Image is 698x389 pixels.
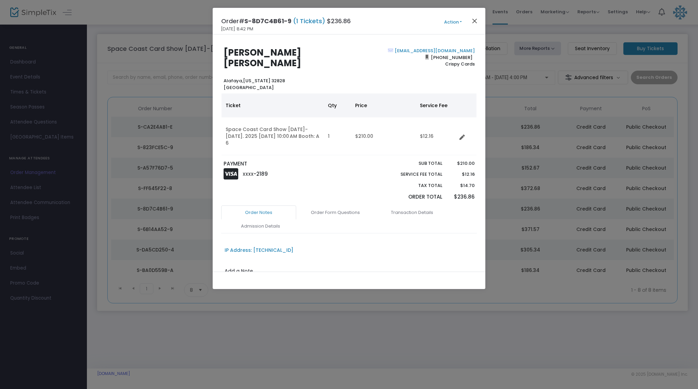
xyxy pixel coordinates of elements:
[244,17,291,25] span: S-8D7C4B61-9
[384,182,442,189] p: Tax Total
[221,16,351,26] h4: Order# $236.86
[416,93,457,117] th: Service Fee
[298,205,373,220] a: Order Form Questions
[221,26,253,32] span: [DATE] 8:42 PM
[384,160,442,167] p: Sub total
[224,77,243,84] span: Alafaya,
[351,93,416,117] th: Price
[224,77,285,91] b: [US_STATE] 32828 [GEOGRAPHIC_DATA]
[254,170,268,177] span: -2189
[393,47,475,54] a: [EMAIL_ADDRESS][DOMAIN_NAME]
[224,160,346,168] p: PAYMENT
[449,171,474,178] p: $12.16
[243,171,254,177] span: XXXX
[384,171,442,178] p: Service Fee Total
[449,182,474,189] p: $14.70
[225,268,253,276] label: Add a Note
[375,205,450,220] a: Transaction Details
[291,17,327,25] span: (1 Tickets)
[416,117,457,155] td: $12.16
[222,93,476,155] div: Data table
[222,117,324,155] td: Space Coast Card Show [DATE]-[DATE]. 2025 [DATE] 10:00 AM Booth: A 6
[324,93,351,117] th: Qty
[222,93,324,117] th: Ticket
[449,193,474,201] p: $236.86
[470,16,479,25] button: Close
[433,18,473,26] button: Action
[445,61,475,67] span: Crispy Cards
[221,205,296,220] a: Order Notes
[223,219,298,233] a: Admission Details
[324,117,351,155] td: 1
[429,52,475,63] span: [PHONE_NUMBER]
[449,160,474,167] p: $210.00
[225,247,293,254] div: IP Address: [TECHNICAL_ID]
[351,117,416,155] td: $210.00
[224,46,301,69] b: [PERSON_NAME] [PERSON_NAME]
[384,193,442,201] p: Order Total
